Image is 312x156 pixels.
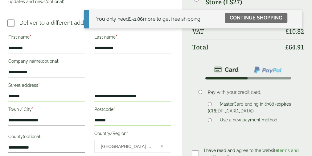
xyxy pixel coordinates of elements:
p: Deliver to a different address? [19,19,97,27]
abbr: required [32,107,33,112]
bdi: 64.91 [285,43,304,51]
span: 51.86 [129,16,143,22]
label: First name [8,33,85,43]
span: (optional) [41,59,60,64]
img: stripe.png [214,66,239,73]
label: County [8,132,85,143]
abbr: required [116,35,117,40]
label: MasterCard ending in 6788 (expires [CREDIT_CARD_DATA]) [208,102,291,115]
label: Street address [8,81,85,91]
label: Last name [94,33,171,43]
th: Total [192,40,281,55]
span: £ [285,43,289,51]
span: £ [129,16,131,22]
span: (optional) [23,134,42,139]
abbr: required [113,107,115,112]
span: Country/Region [94,140,171,153]
label: Country/Region [94,129,171,140]
span: United Kingdom (UK) [101,140,152,153]
a: Continue shopping [225,13,287,23]
label: Use a new payment method [217,117,280,124]
abbr: required [30,35,31,40]
div: You only need more to get free shipping! [96,15,202,23]
label: Company name [8,57,85,67]
p: Pay with your credit card. [208,89,295,96]
label: Postcode [94,105,171,116]
label: Town / City [8,105,85,116]
abbr: required [38,83,40,88]
img: ppcp-gateway.png [253,66,282,74]
abbr: required [126,131,128,136]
